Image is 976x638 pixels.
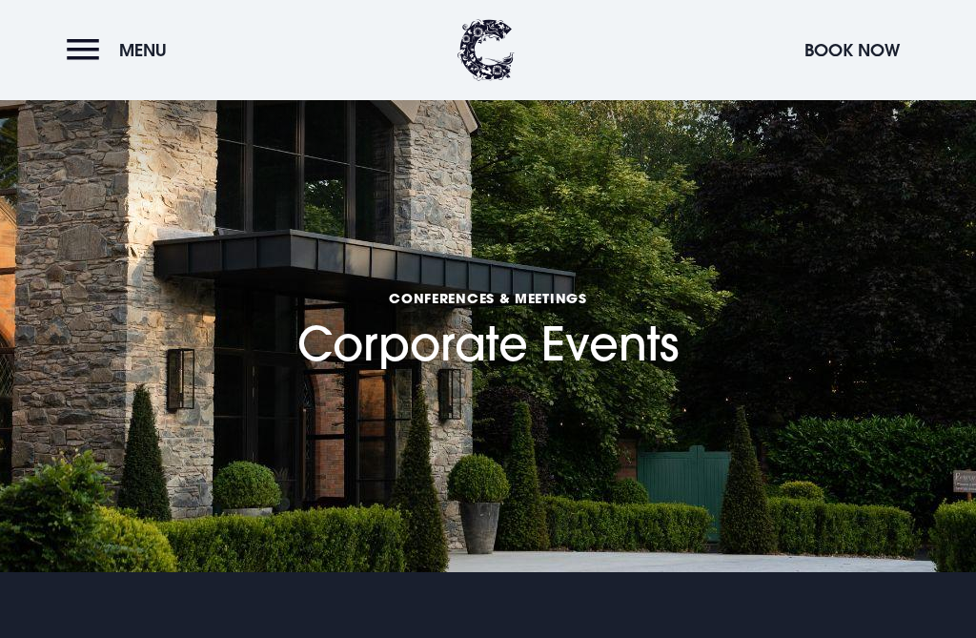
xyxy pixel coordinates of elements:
[297,289,679,307] span: Conferences & Meetings
[795,30,909,71] button: Book Now
[457,19,515,81] img: Clandeboye Lodge
[67,30,176,71] button: Menu
[297,210,679,372] h1: Corporate Events
[119,39,167,61] span: Menu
